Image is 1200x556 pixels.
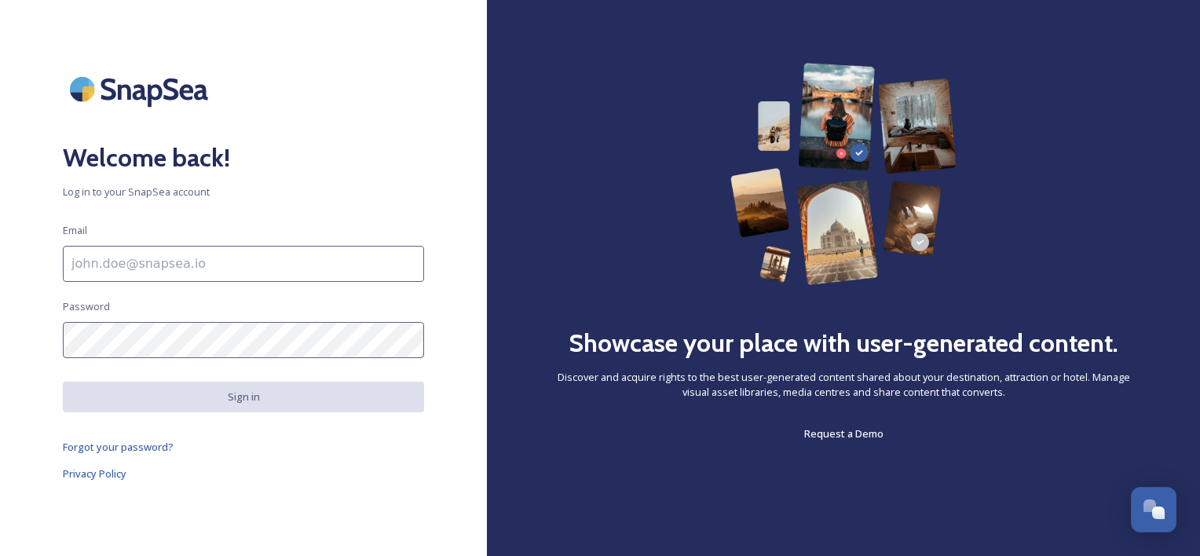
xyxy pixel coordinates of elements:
[63,185,424,199] span: Log in to your SnapSea account
[63,246,424,282] input: john.doe@snapsea.io
[63,139,424,177] h2: Welcome back!
[63,382,424,412] button: Sign in
[63,223,87,238] span: Email
[550,370,1137,400] span: Discover and acquire rights to the best user-generated content shared about your destination, att...
[1131,487,1176,532] button: Open Chat
[63,437,424,456] a: Forgot your password?
[730,63,957,285] img: 63b42ca75bacad526042e722_Group%20154-p-800.png
[63,63,220,115] img: SnapSea Logo
[804,426,884,441] span: Request a Demo
[63,466,126,481] span: Privacy Policy
[569,324,1118,362] h2: Showcase your place with user-generated content.
[63,464,424,483] a: Privacy Policy
[804,424,884,443] a: Request a Demo
[63,299,110,314] span: Password
[63,440,174,454] span: Forgot your password?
